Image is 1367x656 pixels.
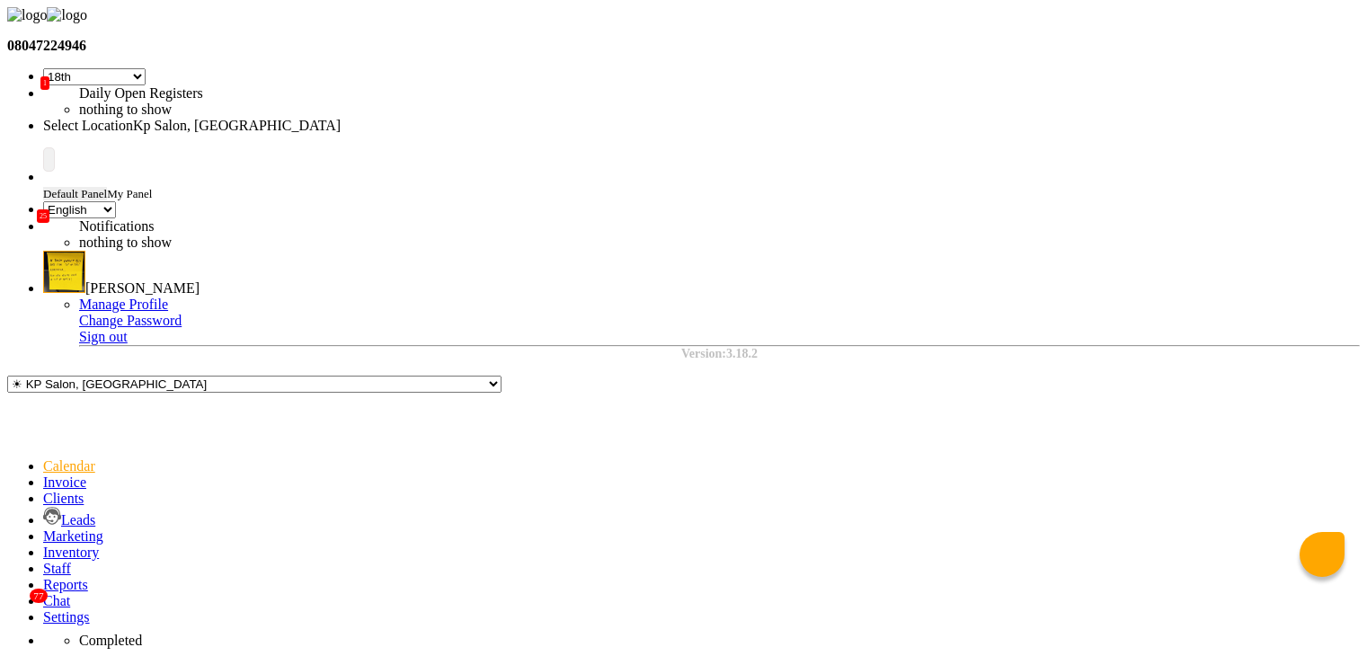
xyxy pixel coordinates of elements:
a: Settings [43,609,90,625]
a: Sign out [79,329,128,344]
a: Marketing [43,528,103,544]
img: logo [47,7,86,23]
a: Clients [43,491,84,506]
div: Daily Open Registers [79,85,528,102]
span: My Panel [107,187,152,200]
span: 1 [40,76,49,90]
span: [PERSON_NAME] [85,280,200,296]
a: Calendar [43,458,95,474]
a: Leads [43,512,95,527]
a: Staff [43,561,71,576]
a: Inventory [43,545,99,560]
span: Default Panel [43,187,107,200]
div: Notifications [79,218,528,235]
a: Invoice [43,474,86,490]
li: nothing to show [79,235,528,251]
img: Dhiraj Mokal [43,251,85,293]
span: 25 [37,209,49,223]
span: Leads [61,512,95,527]
img: logo [7,7,47,23]
li: nothing to show [79,102,528,118]
a: Manage Profile [79,297,168,312]
span: Completed [79,633,142,648]
b: 08047224946 [7,38,86,53]
a: Change Password [79,313,182,328]
div: Version:3.18.2 [79,347,1360,361]
a: Reports [43,577,88,592]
